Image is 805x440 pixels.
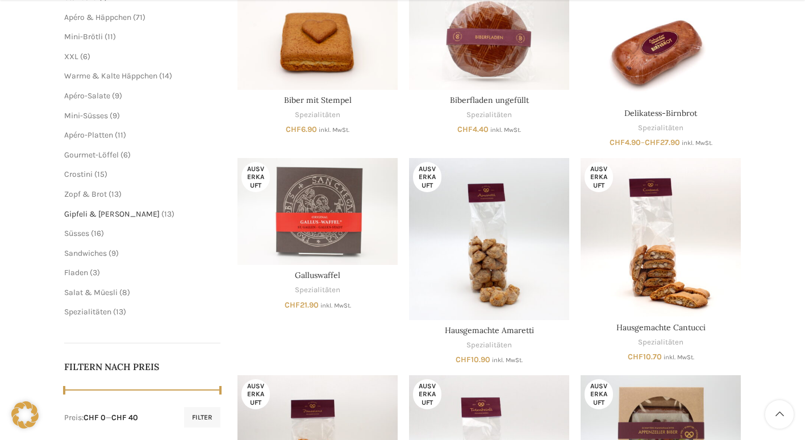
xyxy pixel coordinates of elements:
[123,150,128,160] span: 6
[638,337,683,348] a: Spezialitäten
[64,189,107,199] a: Zopf & Brot
[638,123,683,134] a: Spezialitäten
[450,95,529,105] a: Biberfladen ungefüllt
[64,169,93,179] a: Crostini
[319,126,349,134] small: inkl. MwSt.
[286,124,317,134] bdi: 6.90
[490,126,521,134] small: inkl. MwSt.
[64,71,157,81] a: Warme & Kalte Häppchen
[64,130,113,140] a: Apéro-Platten
[64,209,160,219] a: Gipfeli & [PERSON_NAME]
[466,340,512,351] a: Spezialitäten
[111,248,116,258] span: 9
[295,110,340,121] a: Spezialitäten
[64,52,78,61] a: XXL
[581,158,741,317] a: Hausgemachte Cantucci
[64,288,118,297] a: Salat & Müesli
[64,268,88,277] a: Fladen
[610,138,625,147] span: CHF
[765,400,794,429] a: Scroll to top button
[585,162,613,192] span: Ausverkauft
[616,322,706,333] a: Hausgemachte Cantucci
[136,13,143,22] span: 71
[94,229,101,238] span: 16
[115,91,119,101] span: 9
[456,355,490,364] bdi: 10.90
[164,209,172,219] span: 13
[456,355,471,364] span: CHF
[64,150,119,160] a: Gourmet-Löffel
[93,268,97,277] span: 3
[628,352,662,362] bdi: 10.70
[111,413,138,422] span: CHF 40
[122,288,127,297] span: 8
[413,379,441,409] span: Ausverkauft
[286,124,301,134] span: CHF
[111,189,119,199] span: 13
[581,137,741,148] span: –
[64,360,221,373] h5: Filtern nach Preis
[645,138,660,147] span: CHF
[664,354,694,361] small: inkl. MwSt.
[320,302,351,309] small: inkl. MwSt.
[64,248,107,258] a: Sandwiches
[610,138,641,147] bdi: 4.90
[628,352,643,362] span: CHF
[409,158,569,320] a: Hausgemachte Amaretti
[112,111,117,121] span: 9
[83,52,87,61] span: 6
[492,356,523,364] small: inkl. MwSt.
[162,71,169,81] span: 14
[285,300,319,310] bdi: 21.90
[237,158,398,265] a: Galluswaffel
[107,32,113,41] span: 11
[241,379,270,409] span: Ausverkauft
[624,108,697,118] a: Delikatess-Birnbrot
[64,229,89,238] a: Süsses
[457,124,489,134] bdi: 4.40
[118,130,123,140] span: 11
[64,412,138,424] div: Preis: —
[466,110,512,121] a: Spezialitäten
[295,285,340,296] a: Spezialitäten
[284,95,352,105] a: Biber mit Stempel
[116,307,123,317] span: 13
[184,407,220,427] button: Filter
[645,138,680,147] bdi: 27.90
[97,169,105,179] span: 15
[295,270,340,280] a: Galluswaffel
[413,162,441,192] span: Ausverkauft
[84,413,106,422] span: CHF 0
[64,13,131,22] a: Apéro & Häppchen
[64,307,111,317] a: Spezialitäten
[285,300,300,310] span: CHF
[457,124,473,134] span: CHF
[445,325,534,335] a: Hausgemachte Amaretti
[64,111,108,121] a: Mini-Süsses
[241,162,270,192] span: Ausverkauft
[585,379,613,409] span: Ausverkauft
[64,32,103,41] a: Mini-Brötli
[64,91,110,101] a: Apéro-Salate
[682,139,712,147] small: inkl. MwSt.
